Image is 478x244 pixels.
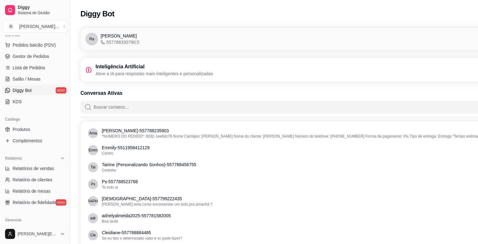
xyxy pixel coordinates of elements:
span: [PERSON_NAME] teria como encomendar um bolo pra amanhã ? [102,202,212,207]
span: Relatório de fidelidade [13,199,56,206]
span: Sá [72,199,114,204]
span: adrielyalmeida2025 [90,216,96,221]
div: Gerenciar [3,215,68,225]
span: KDS [13,99,22,105]
span: Gestor de Pedidos [13,53,49,60]
span: Centro [102,151,113,156]
span: [PERSON_NAME] [101,33,137,39]
p: Ative a IA para respostas mais inteligentes e personalizadas [96,71,213,77]
button: Select a team [3,20,68,33]
a: KDS [3,97,68,107]
button: Pedidos balcão (PDV) [3,40,68,50]
span: Complementos [13,138,42,144]
a: Relatórios de vendas [3,163,68,173]
span: Pedidos balcão (PDV) [13,42,56,48]
a: Diggy Botnovo [3,85,68,95]
span: Relatório de mesas [13,188,51,194]
span: Se eu falo o determinado valor é vc pode fazer? [102,236,182,241]
span: Boa tarde [102,219,118,224]
span: Amanda [89,131,97,136]
a: DiggySistema de Gestão [3,3,68,18]
span: Sistema de Gestão [18,10,65,15]
span: Ps [91,182,95,187]
span: Certinho [102,168,116,173]
span: Relatórios de vendas [13,165,54,172]
h3: Inteligência Artificial [96,63,213,71]
a: Relatório de mesas [3,186,68,196]
span: Ra [89,37,94,42]
span: Relatórios [5,156,22,161]
a: Produtos [3,124,68,134]
h2: Diggy Bot [80,9,114,19]
a: Complementos [3,136,68,146]
span: Diggy Bot [13,87,32,94]
span: Relatório de clientes [13,177,52,183]
button: [PERSON_NAME][EMAIL_ADDRESS][DOMAIN_NAME] [3,226,68,241]
span: Lista de Pedidos [13,65,45,71]
span: Produtos [13,126,30,133]
a: Lista de Pedidos [3,63,68,73]
a: Gestor de Pedidos [3,51,68,61]
a: Relatório de fidelidadenovo [3,197,68,207]
span: Salão / Mesas [13,76,41,82]
span: [PERSON_NAME][EMAIL_ADDRESS][DOMAIN_NAME] [18,231,58,236]
span: Emmily [89,148,97,153]
h3: Conversas Ativas [80,89,123,97]
span: To indo ai [102,185,118,190]
span: 557788330790:5 [101,39,139,45]
span: Cleidiane [90,233,96,238]
div: [PERSON_NAME] ... [19,23,59,30]
a: Relatório de clientes [3,175,68,185]
span: R [8,23,14,30]
span: Tairine (Personalizando Sonhos) [91,165,95,170]
span: Diggy [18,5,65,10]
a: Salão / Mesas [3,74,68,84]
div: Catálogo [3,114,68,124]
